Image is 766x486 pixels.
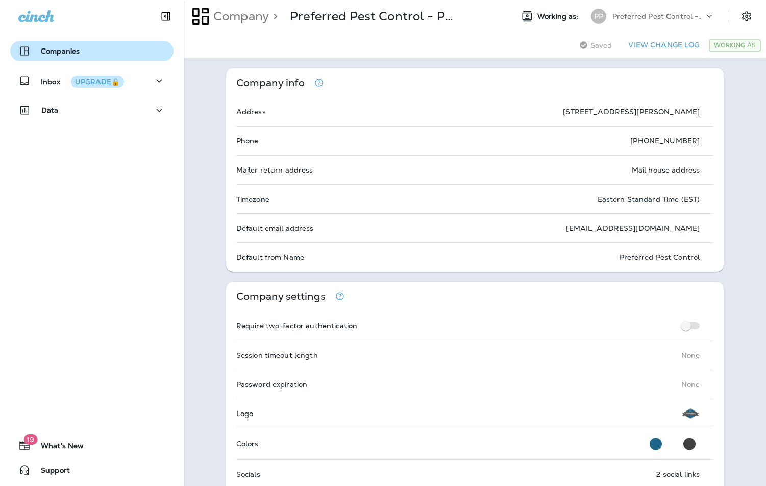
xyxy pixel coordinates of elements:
button: Collapse Sidebar [152,6,180,27]
p: Default from Name [236,253,304,261]
span: 19 [23,434,37,445]
button: InboxUPGRADE🔒 [10,70,174,91]
button: Companies [10,41,174,61]
p: Socials [236,470,260,478]
p: > [269,9,278,24]
div: PP [591,9,606,24]
p: 2 social links [656,470,700,478]
p: Phone [236,137,259,145]
p: Require two-factor authentication [236,322,358,330]
button: Settings [737,7,756,26]
p: Data [41,106,59,114]
p: Mail house address [632,166,700,174]
div: UPGRADE🔒 [75,78,120,85]
button: Support [10,460,174,480]
p: Preferred Pest Control - Palmetto [612,12,704,20]
span: Working as: [537,12,581,21]
p: Default email address [236,224,314,232]
p: Company settings [236,292,326,301]
button: Secondary Color [679,433,700,454]
button: UPGRADE🔒 [71,76,124,88]
button: Primary Color [646,433,666,454]
p: Logo [236,409,254,418]
p: Preferred Pest Control [620,253,700,261]
div: Working As [709,39,761,52]
span: Saved [590,41,612,50]
span: Support [31,466,70,478]
p: Timezone [236,195,269,203]
img: Preferred%20Pest%20Control%20logo%20(no%20background).png [681,404,700,423]
p: Company [209,9,269,24]
button: View Change Log [624,37,703,53]
button: Data [10,100,174,120]
p: Colors [236,440,259,448]
p: None [681,380,700,388]
p: Company info [236,79,305,87]
p: [PHONE_NUMBER] [630,137,700,145]
p: Preferred Pest Control - Palmetto [290,9,456,24]
span: What's New [31,442,84,454]
p: [STREET_ADDRESS][PERSON_NAME] [563,108,700,116]
p: [EMAIL_ADDRESS][DOMAIN_NAME] [566,224,700,232]
p: Eastern Standard Time (EST) [598,195,700,203]
p: Address [236,108,266,116]
p: Companies [41,47,80,55]
p: Inbox [41,76,124,86]
p: Mailer return address [236,166,313,174]
p: None [681,351,700,359]
p: Session timeout length [236,351,318,359]
p: Password expiration [236,380,308,388]
button: 19What's New [10,435,174,456]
